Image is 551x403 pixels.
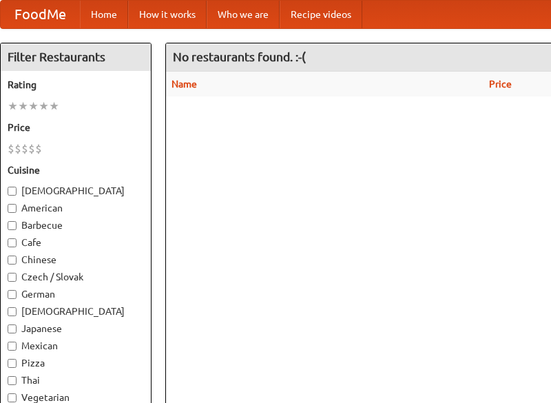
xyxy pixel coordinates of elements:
input: Chinese [8,256,17,265]
label: [DEMOGRAPHIC_DATA] [8,184,144,198]
ng-pluralize: No restaurants found. :-( [173,50,306,63]
li: ★ [39,99,49,114]
input: Barbecue [8,221,17,230]
a: Home [80,1,128,28]
label: American [8,201,144,215]
a: How it works [128,1,207,28]
input: American [8,204,17,213]
input: Vegetarian [8,393,17,402]
a: Name [171,79,197,90]
li: $ [8,141,14,156]
label: Thai [8,373,144,387]
label: Chinese [8,253,144,267]
label: Mexican [8,339,144,353]
input: [DEMOGRAPHIC_DATA] [8,307,17,316]
h5: Cuisine [8,163,144,177]
label: Barbecue [8,218,144,232]
h5: Rating [8,78,144,92]
li: ★ [8,99,18,114]
input: Thai [8,376,17,385]
li: ★ [28,99,39,114]
input: German [8,290,17,299]
input: Czech / Slovak [8,273,17,282]
input: Mexican [8,342,17,351]
label: Pizza [8,356,144,370]
a: Price [489,79,512,90]
input: Cafe [8,238,17,247]
input: Japanese [8,324,17,333]
a: Who we are [207,1,280,28]
input: [DEMOGRAPHIC_DATA] [8,187,17,196]
h5: Price [8,121,144,134]
label: [DEMOGRAPHIC_DATA] [8,304,144,318]
li: $ [28,141,35,156]
li: ★ [49,99,59,114]
h4: Filter Restaurants [1,43,151,71]
li: $ [35,141,42,156]
label: Japanese [8,322,144,335]
li: $ [14,141,21,156]
input: Pizza [8,359,17,368]
li: $ [21,141,28,156]
label: Czech / Slovak [8,270,144,284]
label: Cafe [8,236,144,249]
a: FoodMe [1,1,80,28]
a: Recipe videos [280,1,362,28]
li: ★ [18,99,28,114]
label: German [8,287,144,301]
